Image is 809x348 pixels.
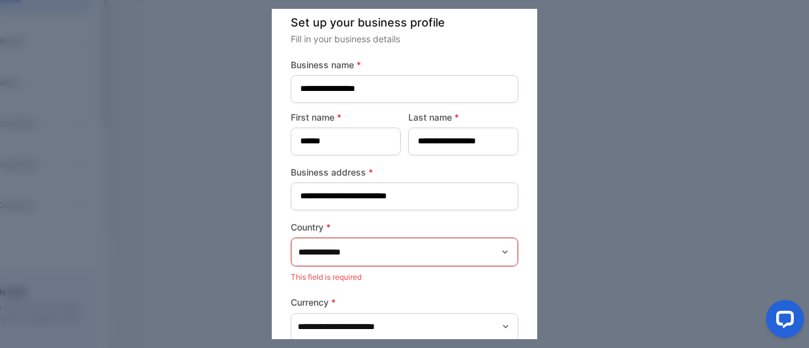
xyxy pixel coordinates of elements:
label: First name [291,111,401,124]
p: Set up your business profile [291,14,518,31]
label: Business address [291,165,518,179]
iframe: LiveChat chat widget [756,295,809,348]
label: Last name [408,111,518,124]
label: Business name [291,58,518,71]
label: Currency [291,296,518,309]
p: Fill in your business details [291,32,518,45]
p: This field is required [291,269,518,285]
label: Country [291,220,518,234]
